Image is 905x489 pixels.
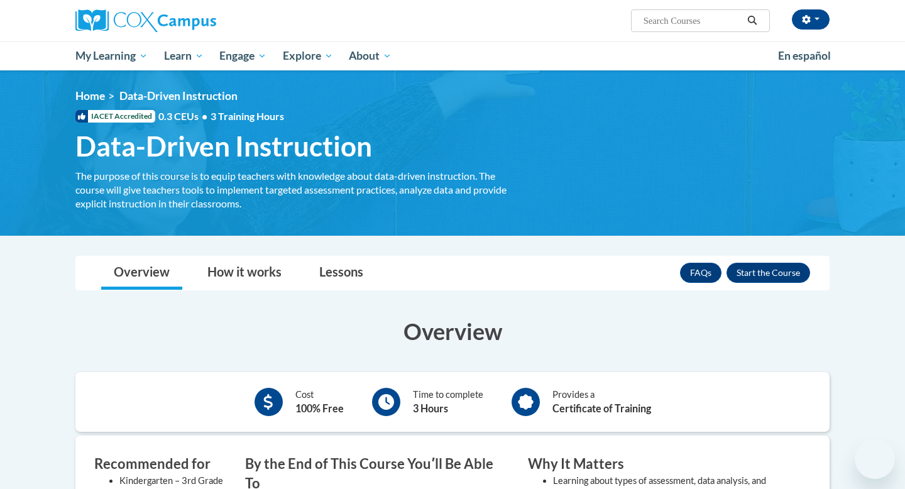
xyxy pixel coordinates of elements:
[528,454,792,474] h3: Why It Matters
[275,41,341,70] a: Explore
[101,256,182,290] a: Overview
[295,388,344,416] div: Cost
[552,388,651,416] div: Provides a
[195,256,294,290] a: How it works
[792,9,830,30] button: Account Settings
[75,9,216,32] img: Cox Campus
[202,110,207,122] span: •
[307,256,376,290] a: Lessons
[642,13,743,28] input: Search Courses
[341,41,400,70] a: About
[743,13,762,28] button: Search
[680,263,721,283] a: FAQs
[119,89,238,102] span: Data-Driven Instruction
[413,402,448,414] b: 3 Hours
[94,454,226,474] h3: Recommended for
[778,49,831,62] span: En español
[75,316,830,347] h3: Overview
[75,169,509,211] div: The purpose of this course is to equip teachers with knowledge about data-driven instruction. The...
[75,110,155,123] span: IACET Accredited
[219,48,266,63] span: Engage
[57,41,848,70] div: Main menu
[75,89,105,102] a: Home
[75,129,372,163] span: Data-Driven Instruction
[295,402,344,414] b: 100% Free
[67,41,156,70] a: My Learning
[770,43,839,69] a: En español
[164,48,204,63] span: Learn
[349,48,392,63] span: About
[855,439,895,479] iframe: Button to launch messaging window
[727,263,810,283] button: Enroll
[552,402,651,414] b: Certificate of Training
[158,109,284,123] span: 0.3 CEUs
[211,41,275,70] a: Engage
[75,9,314,32] a: Cox Campus
[156,41,212,70] a: Learn
[75,48,148,63] span: My Learning
[413,388,483,416] div: Time to complete
[283,48,333,63] span: Explore
[211,110,284,122] span: 3 Training Hours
